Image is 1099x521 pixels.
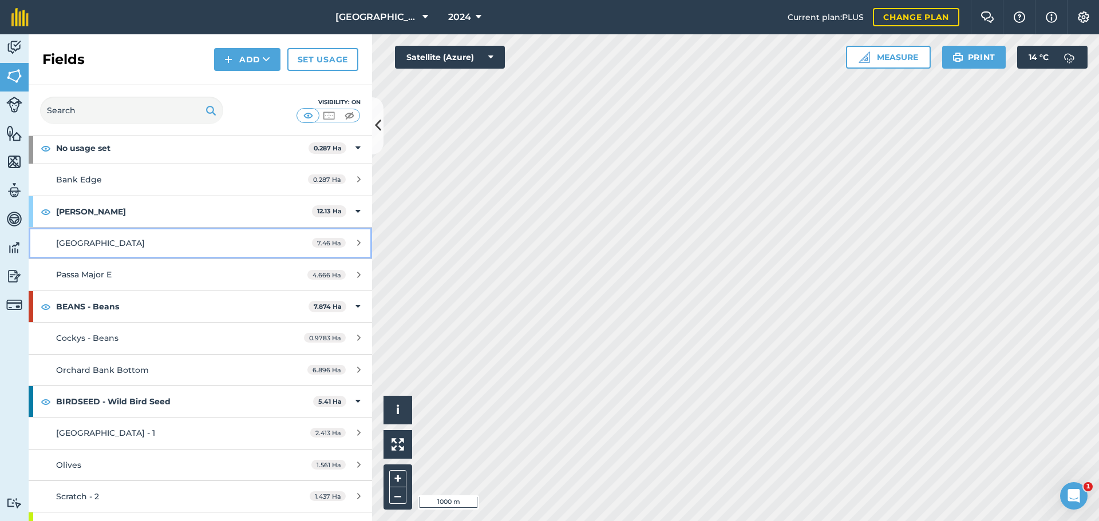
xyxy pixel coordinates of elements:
[6,125,22,142] img: svg+xml;base64,PHN2ZyB4bWxucz0iaHR0cDovL3d3dy53My5vcmcvMjAwMC9zdmciIHdpZHRoPSI1NiIgaGVpZ2h0PSI2MC...
[40,97,223,124] input: Search
[307,365,346,375] span: 6.896 Ha
[335,10,418,24] span: [GEOGRAPHIC_DATA]
[322,110,336,121] img: svg+xml;base64,PHN2ZyB4bWxucz0iaHR0cDovL3d3dy53My5vcmcvMjAwMC9zdmciIHdpZHRoPSI1MCIgaGVpZ2h0PSI0MC...
[310,491,346,501] span: 1.437 Ha
[56,174,102,185] span: Bank Edge
[42,50,85,69] h2: Fields
[389,487,406,504] button: –
[56,460,81,470] span: Olives
[6,210,22,228] img: svg+xml;base64,PD94bWwgdmVyc2lvbj0iMS4wIiBlbmNvZGluZz0idXRmLTgiPz4KPCEtLSBHZW5lcmF0b3I6IEFkb2JlIE...
[317,207,342,215] strong: 12.13 Ha
[56,196,312,227] strong: [PERSON_NAME]
[873,8,959,26] a: Change plan
[942,46,1006,69] button: Print
[224,53,232,66] img: svg+xml;base64,PHN2ZyB4bWxucz0iaHR0cDovL3d3dy53My5vcmcvMjAwMC9zdmciIHdpZHRoPSIxNCIgaGVpZ2h0PSIyNC...
[448,10,471,24] span: 2024
[6,67,22,85] img: svg+xml;base64,PHN2ZyB4bWxucz0iaHR0cDovL3d3dy53My5vcmcvMjAwMC9zdmciIHdpZHRoPSI1NiIgaGVpZ2h0PSI2MC...
[6,297,22,313] img: svg+xml;base64,PD94bWwgdmVyc2lvbj0iMS4wIiBlbmNvZGluZz0idXRmLTgiPz4KPCEtLSBHZW5lcmF0b3I6IEFkb2JlIE...
[6,268,22,285] img: svg+xml;base64,PD94bWwgdmVyc2lvbj0iMS4wIiBlbmNvZGluZz0idXRmLTgiPz4KPCEtLSBHZW5lcmF0b3I6IEFkb2JlIE...
[6,182,22,199] img: svg+xml;base64,PD94bWwgdmVyc2lvbj0iMS4wIiBlbmNvZGluZz0idXRmLTgiPz4KPCEtLSBHZW5lcmF0b3I6IEFkb2JlIE...
[314,303,342,311] strong: 7.874 Ha
[1084,482,1093,491] span: 1
[41,300,51,313] img: svg+xml;base64,PHN2ZyB4bWxucz0iaHR0cDovL3d3dy53My5vcmcvMjAwMC9zdmciIHdpZHRoPSIxOCIgaGVpZ2h0PSIyNC...
[788,11,864,23] span: Current plan : PLUS
[6,153,22,170] img: svg+xml;base64,PHN2ZyB4bWxucz0iaHR0cDovL3d3dy53My5vcmcvMjAwMC9zdmciIHdpZHRoPSI1NiIgaGVpZ2h0PSI2MC...
[29,228,372,258] a: [GEOGRAPHIC_DATA]7.46 Ha
[56,491,99,502] span: Scratch - 2
[29,450,372,480] a: Olives1.561 Ha
[1029,46,1049,69] span: 14 ° C
[389,470,406,487] button: +
[6,239,22,256] img: svg+xml;base64,PD94bWwgdmVyc2lvbj0iMS4wIiBlbmNvZGluZz0idXRmLTgiPz4KPCEtLSBHZW5lcmF0b3I6IEFkb2JlIE...
[308,174,346,184] span: 0.287 Ha
[859,51,870,63] img: Ruler icon
[1046,10,1057,24] img: svg+xml;base64,PHN2ZyB4bWxucz0iaHR0cDovL3d3dy53My5vcmcvMjAwMC9zdmciIHdpZHRoPSIxNyIgaGVpZ2h0PSIxNy...
[29,196,372,227] div: [PERSON_NAME]12.13 Ha
[318,397,342,405] strong: 5.41 Ha
[981,11,994,23] img: Two speech bubbles overlapping with the left bubble in the forefront
[310,428,346,438] span: 2.413 Ha
[297,98,361,107] div: Visibility: On
[41,395,51,408] img: svg+xml;base64,PHN2ZyB4bWxucz0iaHR0cDovL3d3dy53My5vcmcvMjAwMC9zdmciIHdpZHRoPSIxOCIgaGVpZ2h0PSIyNC...
[11,8,29,26] img: fieldmargin Logo
[29,481,372,512] a: Scratch - 21.437 Ha
[29,133,372,164] div: No usage set0.287 Ha
[6,498,22,508] img: svg+xml;base64,PD94bWwgdmVyc2lvbj0iMS4wIiBlbmNvZGluZz0idXRmLTgiPz4KPCEtLSBHZW5lcmF0b3I6IEFkb2JlIE...
[304,333,346,343] span: 0.9783 Ha
[1013,11,1026,23] img: A question mark icon
[56,291,309,322] strong: BEANS - Beans
[396,403,400,417] span: i
[395,46,505,69] button: Satellite (Azure)
[307,270,346,280] span: 4.666 Ha
[56,365,149,375] span: Orchard Bank Bottom
[29,164,372,195] a: Bank Edge0.287 Ha
[29,386,372,417] div: BIRDSEED - Wild Bird Seed5.41 Ha
[1058,46,1081,69] img: svg+xml;base64,PD94bWwgdmVyc2lvbj0iMS4wIiBlbmNvZGluZz0idXRmLTgiPz4KPCEtLSBHZW5lcmF0b3I6IEFkb2JlIE...
[287,48,358,71] a: Set usage
[56,133,309,164] strong: No usage set
[56,269,112,280] span: Passa Major E
[56,428,155,438] span: [GEOGRAPHIC_DATA] - 1
[29,323,372,353] a: Cockys - Beans0.9783 Ha
[1077,11,1090,23] img: A cog icon
[29,291,372,322] div: BEANS - Beans7.874 Ha
[1060,482,1088,510] iframe: Intercom live chat
[6,39,22,56] img: svg+xml;base64,PD94bWwgdmVyc2lvbj0iMS4wIiBlbmNvZGluZz0idXRmLTgiPz4KPCEtLSBHZW5lcmF0b3I6IEFkb2JlIE...
[56,333,118,343] span: Cockys - Beans
[41,141,51,155] img: svg+xml;base64,PHN2ZyB4bWxucz0iaHR0cDovL3d3dy53My5vcmcvMjAwMC9zdmciIHdpZHRoPSIxOCIgaGVpZ2h0PSIyNC...
[29,355,372,385] a: Orchard Bank Bottom6.896 Ha
[301,110,315,121] img: svg+xml;base64,PHN2ZyB4bWxucz0iaHR0cDovL3d3dy53My5vcmcvMjAwMC9zdmciIHdpZHRoPSI1MCIgaGVpZ2h0PSI0MC...
[205,104,216,117] img: svg+xml;base64,PHN2ZyB4bWxucz0iaHR0cDovL3d3dy53My5vcmcvMjAwMC9zdmciIHdpZHRoPSIxOSIgaGVpZ2h0PSIyNC...
[29,417,372,448] a: [GEOGRAPHIC_DATA] - 12.413 Ha
[384,396,412,424] button: i
[311,460,346,470] span: 1.561 Ha
[56,238,145,248] span: [GEOGRAPHIC_DATA]
[56,386,313,417] strong: BIRDSEED - Wild Bird Seed
[846,46,931,69] button: Measure
[214,48,280,71] button: Add
[312,238,346,248] span: 7.46 Ha
[1017,46,1088,69] button: 14 °C
[392,438,404,451] img: Four arrows, one pointing top left, one top right, one bottom right and the last bottom left
[952,50,963,64] img: svg+xml;base64,PHN2ZyB4bWxucz0iaHR0cDovL3d3dy53My5vcmcvMjAwMC9zdmciIHdpZHRoPSIxOSIgaGVpZ2h0PSIyNC...
[314,144,342,152] strong: 0.287 Ha
[41,205,51,218] img: svg+xml;base64,PHN2ZyB4bWxucz0iaHR0cDovL3d3dy53My5vcmcvMjAwMC9zdmciIHdpZHRoPSIxOCIgaGVpZ2h0PSIyNC...
[6,97,22,113] img: svg+xml;base64,PD94bWwgdmVyc2lvbj0iMS4wIiBlbmNvZGluZz0idXRmLTgiPz4KPCEtLSBHZW5lcmF0b3I6IEFkb2JlIE...
[29,259,372,290] a: Passa Major E4.666 Ha
[342,110,357,121] img: svg+xml;base64,PHN2ZyB4bWxucz0iaHR0cDovL3d3dy53My5vcmcvMjAwMC9zdmciIHdpZHRoPSI1MCIgaGVpZ2h0PSI0MC...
